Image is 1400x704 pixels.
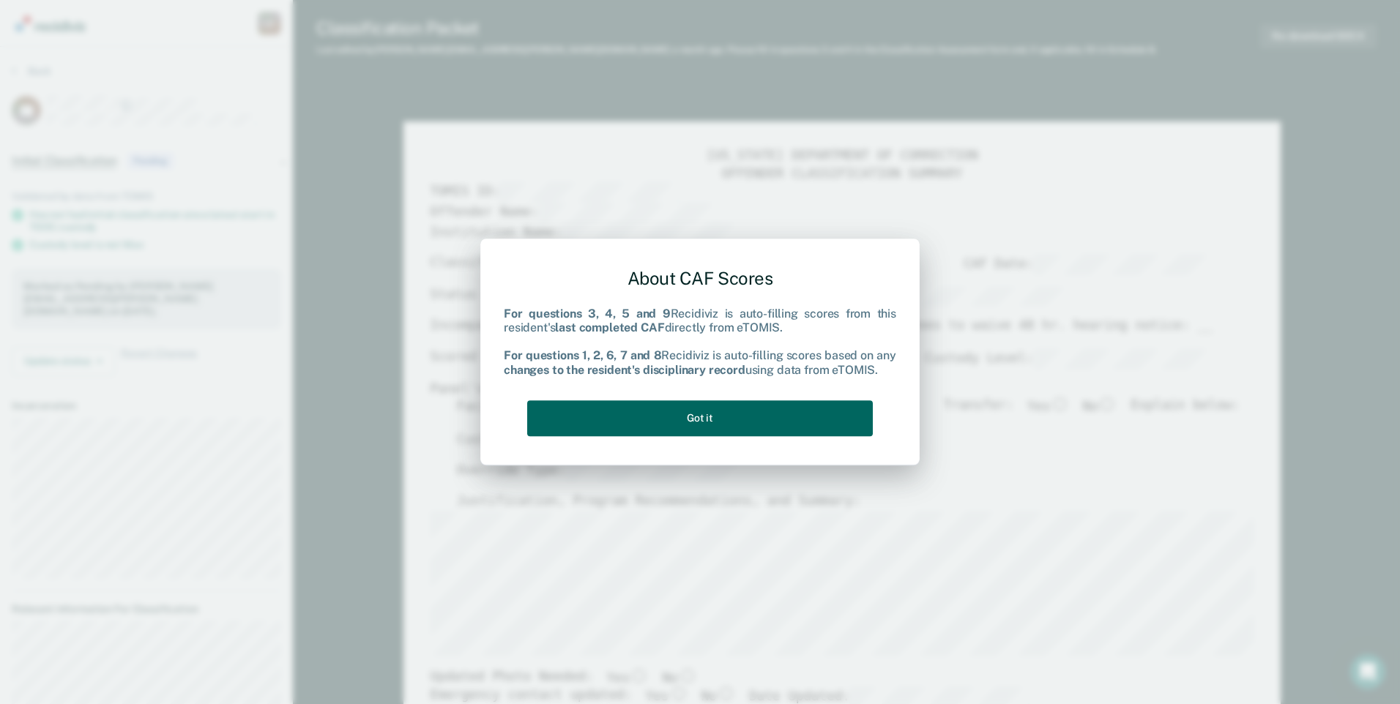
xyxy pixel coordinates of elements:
div: Recidiviz is auto-filling scores from this resident's directly from eTOMIS. Recidiviz is auto-fil... [504,307,896,377]
b: changes to the resident's disciplinary record [504,363,745,377]
b: For questions 1, 2, 6, 7 and 8 [504,349,661,363]
button: Got it [527,400,873,436]
div: About CAF Scores [504,256,896,301]
b: last completed CAF [555,321,664,334]
b: For questions 3, 4, 5 and 9 [504,307,671,321]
